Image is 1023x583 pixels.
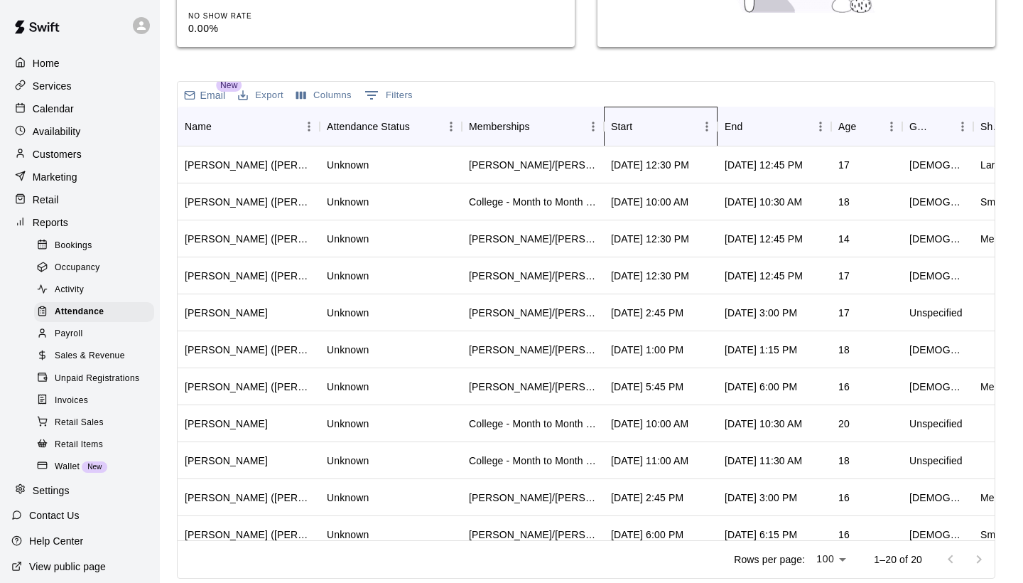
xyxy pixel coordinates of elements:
div: Male [909,158,966,172]
p: Reports [33,215,68,230]
div: Aug 20, 2025 at 10:00 AM [611,195,688,209]
span: Attendance [55,305,104,319]
div: 17 [838,269,850,283]
div: 18 [838,343,850,357]
button: Sort [410,117,430,137]
button: Select columns [293,85,355,107]
div: Unknown [327,343,369,357]
div: Aug 20, 2025 at 10:30 AM [725,417,802,431]
p: Contact Us [29,508,80,523]
div: 17 [838,306,850,320]
div: Tom/Mike - Hybrid Membership [469,232,597,246]
div: Occupancy [34,258,154,278]
button: Email [180,85,229,105]
p: Help Center [29,534,83,548]
span: Payroll [55,327,82,341]
div: Sales & Revenue [34,346,154,366]
div: Aug 20, 2025 at 12:30 PM [611,158,689,172]
span: Retail Sales [55,416,104,430]
div: Unpaid Registrations [34,369,154,389]
p: View public page [29,560,106,574]
div: Male [909,343,966,357]
p: Customers [33,147,82,161]
div: Tom/Mike - 6 Month Unlimited Membership , Todd/Brad - 6 Month Membership - 2x per week [469,158,597,172]
div: Unspecified [909,454,963,468]
div: Unspecified [909,417,963,431]
div: Unknown [327,454,369,468]
div: Medium [980,232,1017,246]
div: Gender [909,107,932,146]
div: Attendance Status [327,107,410,146]
p: Home [33,56,60,70]
div: Small [980,528,1006,542]
a: Invoices [34,390,160,412]
div: Tom/Mike - Hybrid Membership [469,380,597,394]
button: Menu [810,116,831,137]
div: Todd/Brad - Drop In , Tom/Mike - Drop In [469,306,597,320]
div: WalletNew [34,457,154,477]
a: Settings [11,480,148,501]
div: End [718,107,831,146]
div: Tom/Mike - 3 Month Unlimited Membership [469,269,597,283]
div: Aug 20, 2025 at 12:45 PM [725,232,803,246]
a: Payroll [34,323,160,346]
div: Aug 20, 2025 at 6:00 PM [725,380,797,394]
a: Reports [11,212,148,233]
div: 100 [811,549,851,569]
p: Retail [33,193,59,207]
div: Unknown [327,528,369,542]
div: Parker Lee (Parker Lee) [185,528,313,542]
div: End [725,107,742,146]
button: Sort [212,117,232,137]
div: Marketing [11,166,148,188]
div: Bookings [34,236,154,256]
p: NO SHOW RATE [188,11,330,21]
div: Aug 20, 2025 at 2:45 PM [611,306,683,320]
button: Sort [742,117,762,137]
a: Attendance [34,301,160,323]
div: 16 [838,528,850,542]
div: Start [611,107,632,146]
div: Aug 20, 2025 at 11:00 AM [611,454,688,468]
div: Aug 20, 2025 at 12:30 PM [611,232,689,246]
div: 18 [838,195,850,209]
div: Male [909,269,966,283]
div: Name [178,107,320,146]
div: Harrison Thorburn [185,306,268,320]
button: Sort [530,117,550,137]
div: Chase Cammarota (Vito Cammarota) [185,380,313,394]
div: Male [909,380,966,394]
div: Unknown [327,158,369,172]
a: Home [11,53,148,74]
a: Services [11,75,148,97]
div: Aug 20, 2025 at 12:45 PM [725,158,803,172]
div: 16 [838,491,850,505]
div: Tom/Mike - Monthly 1x per week [469,343,597,357]
button: Menu [440,116,462,137]
div: Memberships [469,107,530,146]
div: College - Month to Month Membership [469,454,597,468]
div: Medium [980,380,1017,394]
div: Aug 20, 2025 at 6:00 PM [611,528,683,542]
p: Marketing [33,170,77,184]
span: New [216,79,242,92]
div: Aug 20, 2025 at 2:45 PM [611,491,683,505]
span: Occupancy [55,261,100,275]
div: Name [185,107,212,146]
div: Activity [34,280,154,300]
div: Ryan Jaeger (Steph Jaeger) [185,232,313,246]
p: Email [200,88,226,102]
div: Todd/Brad - Full Year Member Unlimited [469,491,597,505]
div: Unknown [327,417,369,431]
div: Attendance Status [320,107,462,146]
span: Unpaid Registrations [55,372,139,386]
div: Anthony Caruso (Ralph Caruso) [185,158,313,172]
div: Customers [11,144,148,165]
div: Unspecified [909,306,963,320]
div: Dawson Guerard (Bruno Guerard) [185,195,313,209]
span: Sales & Revenue [55,349,125,363]
div: Aug 20, 2025 at 11:30 AM [725,454,802,468]
a: Retail [11,189,148,210]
